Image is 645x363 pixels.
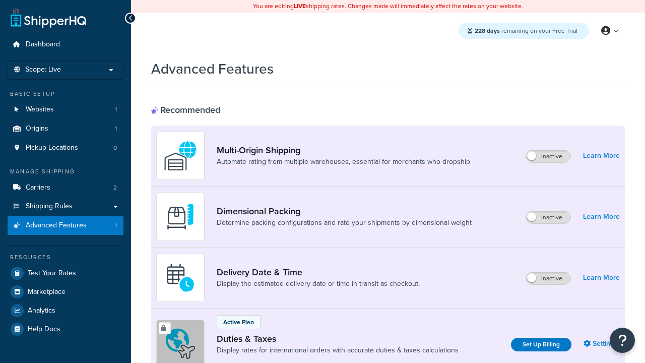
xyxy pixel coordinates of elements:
[8,139,123,157] li: Pickup Locations
[8,320,123,338] a: Help Docs
[28,307,55,315] span: Analytics
[25,66,61,74] span: Scope: Live
[610,328,635,353] button: Open Resource Center
[583,271,620,285] a: Learn More
[113,144,117,152] span: 0
[8,264,123,282] a: Test Your Rates
[475,26,500,35] strong: 228 days
[217,157,470,167] a: Automate rating from multiple warehouses, essential for merchants who dropship
[217,345,459,355] a: Display rates for international orders with accurate duties & taxes calculations
[475,26,577,35] span: remaining on your Free Trial
[217,267,420,278] a: Delivery Date & Time
[8,167,123,176] div: Manage Shipping
[8,35,123,54] a: Dashboard
[28,269,76,278] span: Test Your Rates
[294,2,306,11] b: LIVE
[8,100,123,119] a: Websites1
[217,145,470,156] a: Multi-Origin Shipping
[26,202,73,211] span: Shipping Rules
[217,333,459,344] a: Duties & Taxes
[8,178,123,197] a: Carriers2
[217,279,420,289] a: Display the estimated delivery date or time in transit as checkout.
[217,218,472,228] a: Determine packing configurations and rate your shipments by dimensional weight
[151,104,220,115] div: Recommended
[584,337,620,351] a: Settings
[8,178,123,197] li: Carriers
[8,90,123,98] div: Basic Setup
[26,144,78,152] span: Pickup Locations
[583,149,620,163] a: Learn More
[8,119,123,138] li: Origins
[151,59,274,79] h1: Advanced Features
[28,288,66,296] span: Marketplace
[115,105,117,114] span: 1
[217,206,472,217] a: Dimensional Packing
[8,253,123,262] div: Resources
[115,125,117,133] span: 1
[163,138,198,173] img: WatD5o0RtDAAAAAElFTkSuQmCC
[28,325,60,334] span: Help Docs
[511,338,571,351] a: Set Up Billing
[526,211,570,223] label: Inactive
[526,272,570,284] label: Inactive
[583,210,620,224] a: Learn More
[26,125,48,133] span: Origins
[8,119,123,138] a: Origins1
[8,283,123,301] a: Marketplace
[163,260,198,295] img: gfkeb5ejjkALwAAAABJRU5ErkJggg==
[26,40,60,49] span: Dashboard
[26,221,87,230] span: Advanced Features
[8,197,123,216] a: Shipping Rules
[26,184,50,192] span: Carriers
[163,199,198,234] img: DTVBYsAAAAAASUVORK5CYII=
[115,221,117,230] span: 1
[223,318,254,327] p: Active Plan
[526,150,570,162] label: Inactive
[8,100,123,119] li: Websites
[8,301,123,320] a: Analytics
[26,105,54,114] span: Websites
[8,216,123,235] li: Advanced Features
[8,216,123,235] a: Advanced Features1
[8,139,123,157] a: Pickup Locations0
[113,184,117,192] span: 2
